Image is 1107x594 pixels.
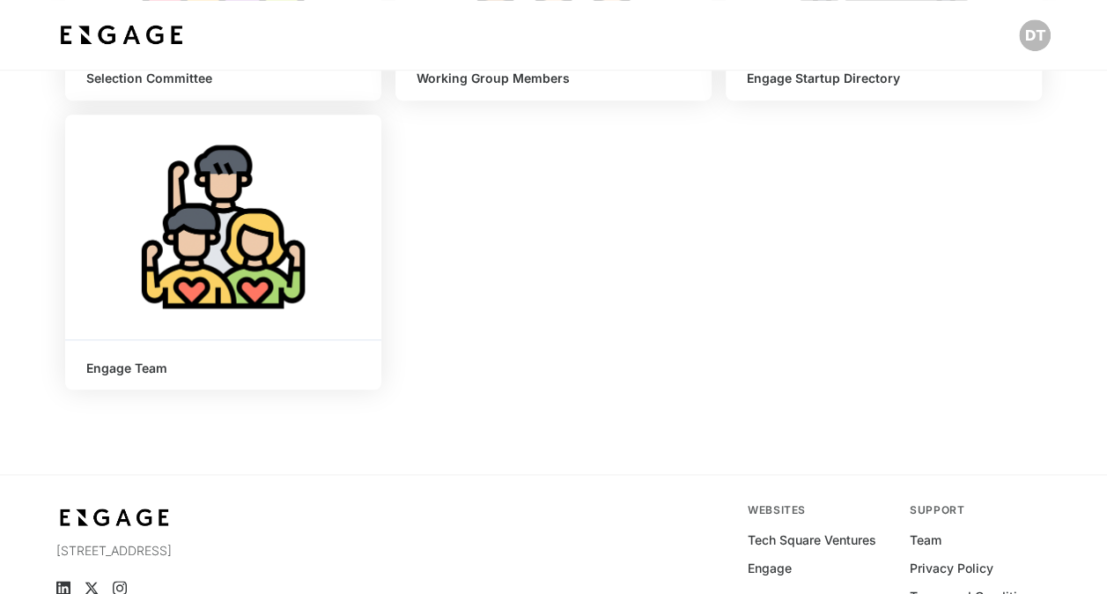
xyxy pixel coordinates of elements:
[56,503,173,531] img: bdf1fb74-1727-4ba0-a5bd-bc74ae9fc70b.jpeg
[748,560,792,577] a: Engage
[910,560,993,577] a: Privacy Policy
[56,19,187,51] img: bdf1fb74-1727-4ba0-a5bd-bc74ae9fc70b.jpeg
[56,542,358,560] p: [STREET_ADDRESS]
[747,71,1021,86] h6: Engage Startup Directory
[910,503,1051,517] div: Support
[417,71,690,86] h6: Working Group Members
[748,531,876,549] a: Tech Square Ventures
[1019,19,1051,51] button: Open profile menu
[1019,19,1051,51] img: Profile picture of David Torres
[86,361,360,376] h6: Engage Team
[86,71,360,86] h6: Selection Committee
[910,531,941,549] a: Team
[748,503,889,517] div: Websites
